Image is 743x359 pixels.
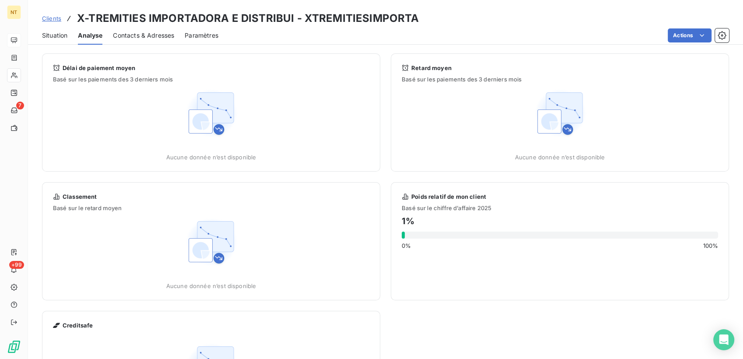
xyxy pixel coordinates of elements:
[402,76,718,83] span: Basé sur les paiements des 3 derniers mois
[668,28,711,42] button: Actions
[42,204,380,211] span: Basé sur le retard moyen
[411,64,452,71] span: Retard moyen
[78,31,102,40] span: Analyse
[515,154,605,161] span: Aucune donnée n’est disponible
[42,31,67,40] span: Situation
[166,154,256,161] span: Aucune donnée n’est disponible
[77,11,419,26] h3: X-TREMITIES IMPORTADORA E DISTRIBUI - XTREMITIESIMPORTA
[402,242,411,249] span: 0 %
[166,282,256,289] span: Aucune donnée n’est disponible
[7,103,21,117] a: 7
[703,242,718,249] span: 100 %
[402,204,718,211] span: Basé sur le chiffre d’affaire 2025
[53,76,369,83] span: Basé sur les paiements des 3 derniers mois
[7,5,21,19] div: NT
[7,340,21,354] img: Logo LeanPay
[411,193,486,200] span: Poids relatif de mon client
[713,329,734,350] div: Open Intercom Messenger
[9,261,24,269] span: +99
[16,102,24,109] span: 7
[63,322,93,329] span: Creditsafe
[113,31,174,40] span: Contacts & Adresses
[532,85,588,141] img: Empty state
[185,31,218,40] span: Paramètres
[63,193,97,200] span: Classement
[402,214,718,228] h4: 1 %
[42,15,61,22] span: Clients
[42,14,61,23] a: Clients
[183,214,239,270] img: Empty state
[183,85,239,141] img: Empty state
[63,64,135,71] span: Délai de paiement moyen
